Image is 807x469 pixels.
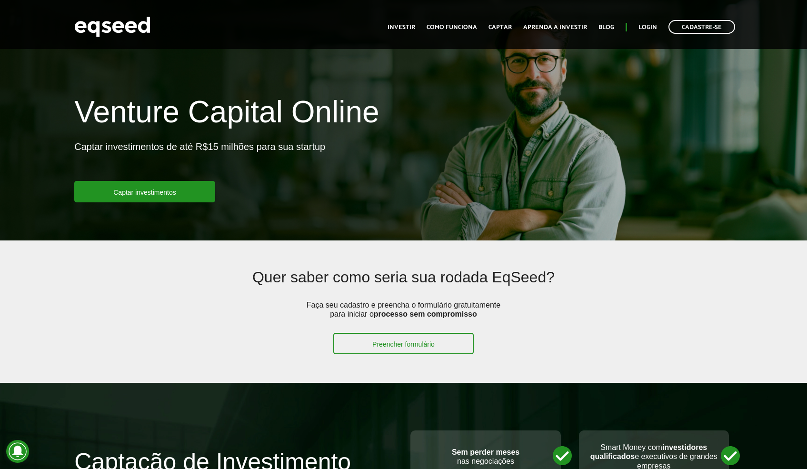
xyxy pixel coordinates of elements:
a: Preencher formulário [333,333,474,354]
a: Cadastre-se [668,20,735,34]
a: Aprenda a investir [523,24,587,30]
p: nas negociações [420,448,551,466]
strong: Sem perder meses [452,448,519,456]
img: EqSeed [74,14,150,40]
h1: Venture Capital Online [74,95,379,133]
p: Faça seu cadastro e preencha o formulário gratuitamente para iniciar o [303,300,503,333]
h2: Quer saber como seria sua rodada EqSeed? [141,269,665,300]
strong: processo sem compromisso [374,310,477,318]
a: Login [638,24,657,30]
a: Captar [488,24,512,30]
p: Captar investimentos de até R$15 milhões para sua startup [74,141,325,181]
a: Investir [388,24,415,30]
strong: investidores qualificados [590,443,707,460]
a: Blog [598,24,614,30]
a: Captar investimentos [74,181,215,202]
a: Como funciona [427,24,477,30]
